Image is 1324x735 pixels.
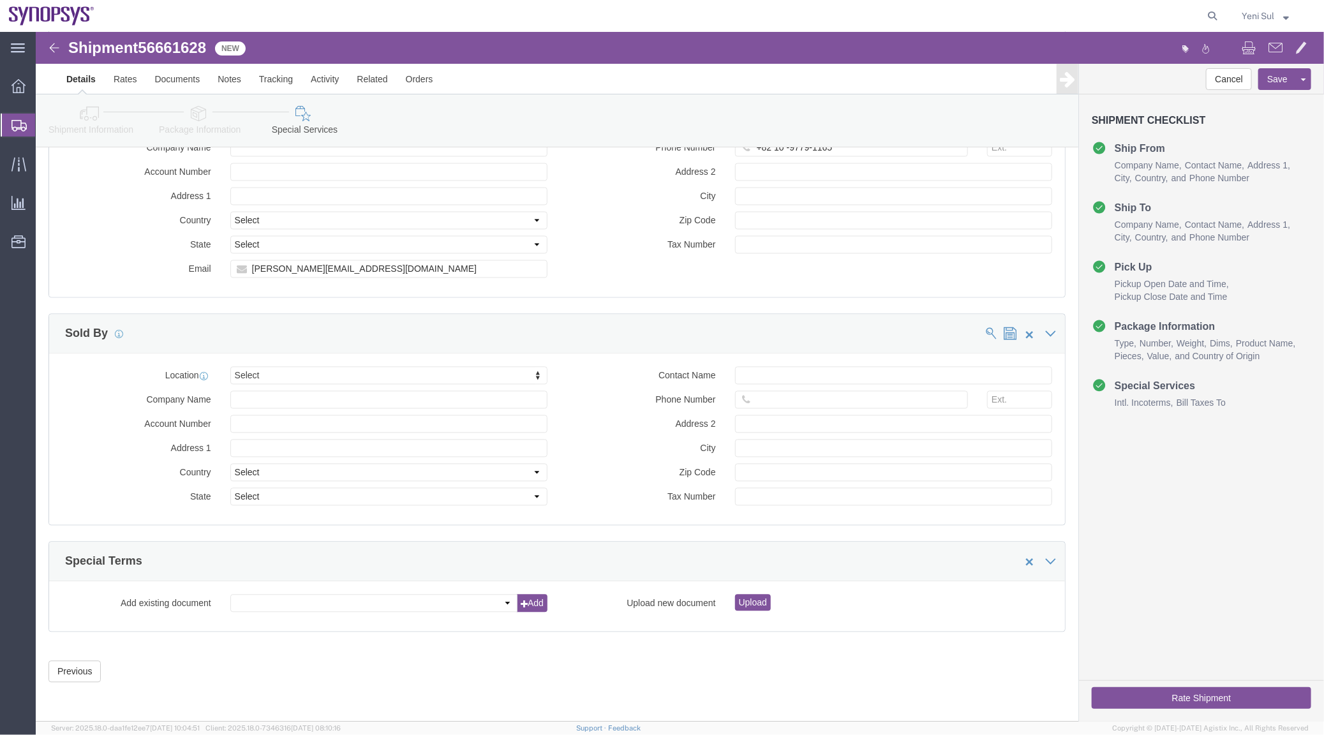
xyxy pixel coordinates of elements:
a: Feedback [608,724,641,732]
span: [DATE] 10:04:51 [150,724,200,732]
button: Yeni Sul [1241,8,1306,24]
span: Client: 2025.18.0-7346316 [205,724,341,732]
a: Support [576,724,608,732]
span: Yeni Sul [1242,9,1274,23]
span: Server: 2025.18.0-daa1fe12ee7 [51,724,200,732]
iframe: FS Legacy Container [36,32,1324,722]
span: [DATE] 08:10:16 [291,724,341,732]
img: logo [9,6,94,26]
span: Copyright © [DATE]-[DATE] Agistix Inc., All Rights Reserved [1112,723,1309,734]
